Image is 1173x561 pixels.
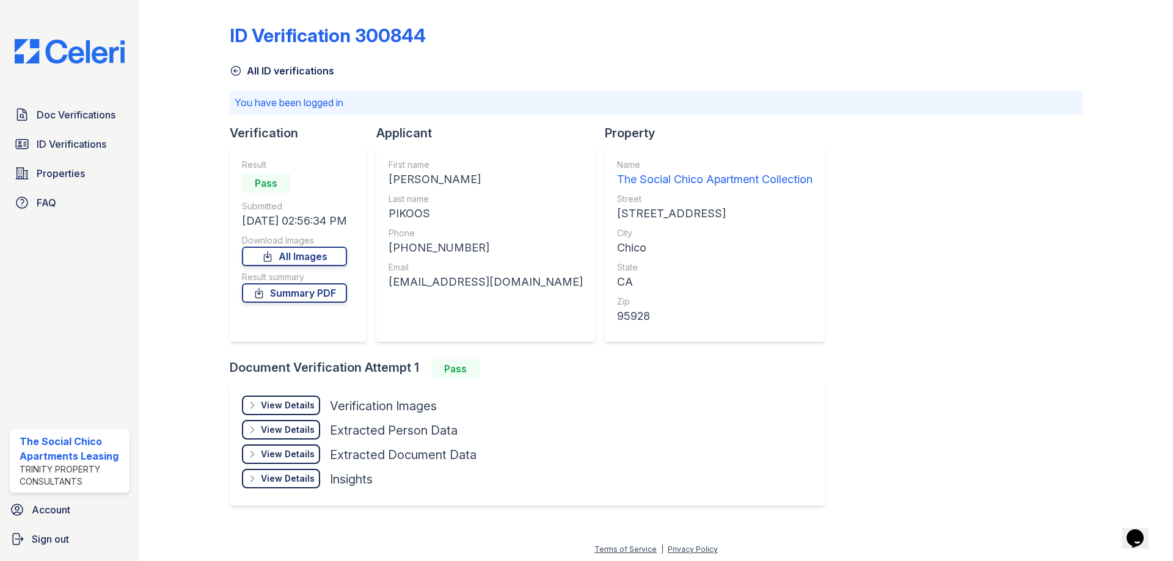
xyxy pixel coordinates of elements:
[431,359,480,378] div: Pass
[617,308,813,325] div: 95928
[389,227,583,239] div: Phone
[389,159,583,171] div: First name
[5,527,134,551] a: Sign out
[617,273,813,291] div: CA
[242,159,347,171] div: Result
[594,545,657,554] a: Terms of Service
[10,190,130,215] a: FAQ
[235,95,1078,110] p: You have been logged in
[10,103,130,127] a: Doc Verifications
[10,161,130,186] a: Properties
[5,39,134,63] img: CE_Logo_Blue-a8612792a0a2168367f1c8372b55b34899dd931a85d93a1a3d3e32e68fde9ad4.png
[330,446,477,463] div: Extracted Document Data
[20,434,125,463] div: The Social Chico Apartments Leasing
[37,107,115,122] span: Doc Verifications
[261,424,315,436] div: View Details
[261,399,315,411] div: View Details
[242,271,347,283] div: Result summary
[37,195,56,210] span: FAQ
[389,171,583,188] div: [PERSON_NAME]
[5,498,134,522] a: Account
[330,422,458,439] div: Extracted Person Data
[1122,512,1161,549] iframe: chat widget
[32,532,69,546] span: Sign out
[617,205,813,222] div: [STREET_ADDRESS]
[330,397,437,414] div: Verification Images
[617,261,813,273] div: State
[617,171,813,188] div: The Social Chico Apartment Collection
[389,239,583,256] div: [PHONE_NUMBER]
[617,295,813,308] div: Zip
[37,166,85,181] span: Properties
[617,159,813,188] a: Name The Social Chico Apartment Collection
[242,200,347,212] div: Submitted
[37,137,106,151] span: ID Verifications
[32,502,70,517] span: Account
[668,545,718,554] a: Privacy Policy
[10,132,130,156] a: ID Verifications
[261,472,315,485] div: View Details
[230,63,334,78] a: All ID verifications
[376,125,605,142] div: Applicant
[230,125,376,142] div: Verification
[617,239,813,256] div: Chico
[242,212,347,230] div: [DATE] 02:56:34 PM
[20,463,125,488] div: Trinity Property Consultants
[617,227,813,239] div: City
[242,283,347,303] a: Summary PDF
[230,359,835,378] div: Document Verification Attempt 1
[242,234,347,247] div: Download Images
[617,159,813,171] div: Name
[242,173,291,193] div: Pass
[389,273,583,291] div: [EMAIL_ADDRESS][DOMAIN_NAME]
[389,261,583,273] div: Email
[661,545,663,554] div: |
[617,193,813,205] div: Street
[261,448,315,460] div: View Details
[230,24,426,46] div: ID Verification 300844
[389,193,583,205] div: Last name
[242,247,347,266] a: All Images
[605,125,835,142] div: Property
[389,205,583,222] div: PIKOOS
[330,471,373,488] div: Insights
